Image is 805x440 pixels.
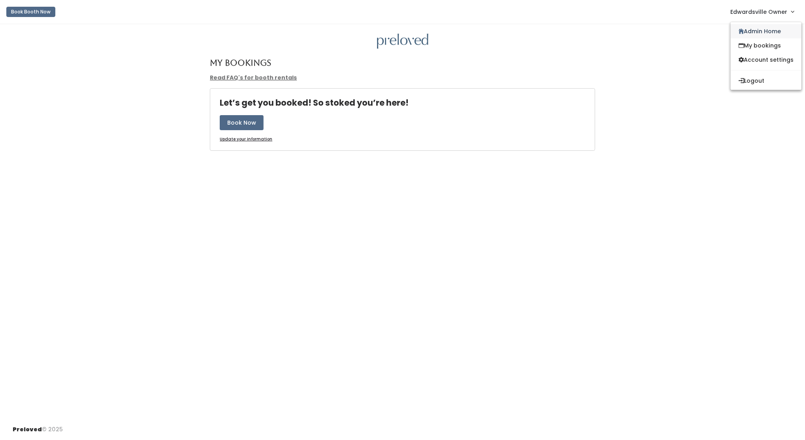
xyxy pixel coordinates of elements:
a: Update your information [220,137,272,142]
a: Read FAQ's for booth rentals [210,74,297,82]
div: © 2025 [13,419,63,434]
button: Logout [731,74,801,88]
a: Admin Home [731,24,801,38]
a: Account settings [731,53,801,67]
h4: Let’s get you booked! So stoked you’re here! [220,98,409,107]
span: Preloved [13,425,42,433]
span: Edwardsville Owner [730,8,787,16]
button: Book Now [220,115,264,130]
a: My bookings [731,38,801,53]
button: Book Booth Now [6,7,55,17]
h4: My Bookings [210,58,271,67]
a: Book Booth Now [6,3,55,21]
a: Edwardsville Owner [722,3,802,20]
img: preloved logo [377,34,428,49]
